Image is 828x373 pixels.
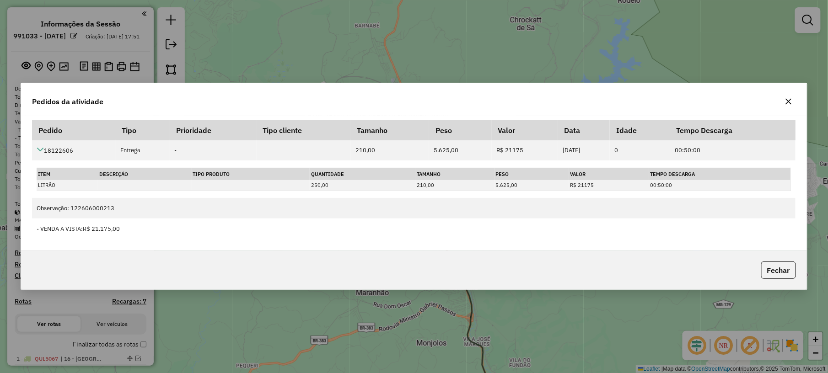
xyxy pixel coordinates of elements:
th: Prioridade [170,120,257,140]
th: Quantidade [310,168,416,181]
td: R$ 21175 [569,180,649,191]
td: 00:50:00 [670,140,796,160]
div: Observação: 122606000213 [37,204,791,213]
th: Idade [610,120,670,140]
th: Peso [429,120,491,140]
td: - [170,140,257,160]
span: Pedidos da atividade [32,96,103,107]
th: Pedido [32,120,116,140]
button: Fechar [761,261,796,279]
span: R$ 21.175,00 [83,225,120,233]
th: Descrição [98,168,192,181]
td: [DATE] [558,140,610,160]
th: Tempo Descarga [649,168,790,181]
th: Tipo [116,120,170,140]
th: Data [558,120,610,140]
span: Entrega [120,146,140,154]
td: 00:50:00 [649,180,790,191]
td: 5.625,00 [495,180,569,191]
td: 5.625,00 [429,140,491,160]
th: Tipo Produto [192,168,310,181]
td: 0 [610,140,670,160]
td: 18122606 [32,140,116,160]
th: Tempo Descarga [670,120,796,140]
th: Item [37,168,98,181]
th: Tipo cliente [257,120,351,140]
th: Valor [569,168,649,181]
td: R$ 21175 [492,140,558,160]
td: 210,00 [351,140,430,160]
td: 250,00 [310,180,416,191]
th: Valor [492,120,558,140]
td: 210,00 [415,180,494,191]
th: Tamanho [351,120,430,140]
td: LITRÃO [37,180,98,191]
th: Tamanho [415,168,494,181]
th: Peso [495,168,569,181]
div: - VENDA A VISTA: [37,224,791,233]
